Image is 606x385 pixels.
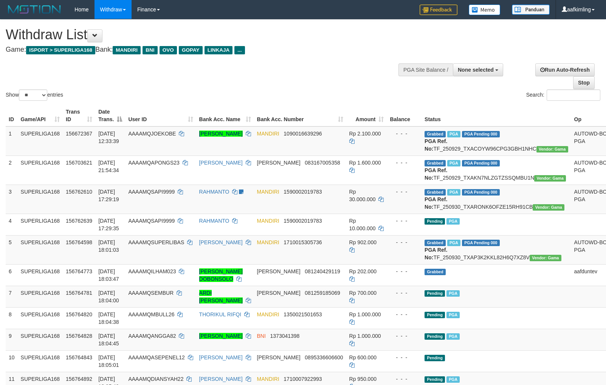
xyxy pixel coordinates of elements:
[462,131,500,137] span: PGA Pending
[257,239,279,245] span: MANDIRI
[18,185,63,214] td: SUPERLIGA168
[196,105,254,126] th: Bank Acc. Name: activate to sort column ascending
[199,268,243,282] a: [PERSON_NAME] DOBONSOLO
[98,160,119,173] span: [DATE] 21:54:34
[66,290,92,296] span: 156764781
[98,131,119,144] span: [DATE] 12:33:39
[6,214,18,235] td: 4
[425,167,447,181] b: PGA Ref. No:
[18,307,63,329] td: SUPERLIGA168
[6,27,397,42] h1: Withdraw List
[6,329,18,350] td: 9
[305,354,343,360] span: Copy 0895336606600 to clipboard
[425,312,445,318] span: Pending
[257,268,301,274] span: [PERSON_NAME]
[425,138,447,152] b: PGA Ref. No:
[536,146,568,152] span: Vendor URL: https://trx31.1velocity.biz
[425,131,446,137] span: Grabbed
[390,130,418,137] div: - - -
[446,218,460,225] span: Marked by aafsengchandara
[526,89,600,101] label: Search:
[98,218,119,231] span: [DATE] 17:29:35
[98,290,119,303] span: [DATE] 18:04:00
[66,189,92,195] span: 156762610
[462,189,500,196] span: PGA Pending
[128,376,183,382] span: AAAAMQDIANSYAH22
[6,185,18,214] td: 3
[446,376,460,383] span: Marked by aafsengchandara
[387,105,422,126] th: Balance
[390,354,418,361] div: - - -
[199,290,243,303] a: ARDI [PERSON_NAME]
[447,131,460,137] span: Marked by aafsengchandara
[530,255,561,261] span: Vendor URL: https://trx31.1velocity.biz
[425,333,445,340] span: Pending
[6,4,63,15] img: MOTION_logo.png
[6,46,397,54] h4: Game: Bank:
[128,218,175,224] span: AAAAMQSAPI9999
[390,159,418,166] div: - - -
[534,175,566,182] span: Vendor URL: https://trx31.1velocity.biz
[179,46,203,54] span: GOPAY
[6,350,18,372] td: 10
[6,307,18,329] td: 8
[6,126,18,156] td: 1
[349,268,377,274] span: Rp 202.000
[349,311,381,317] span: Rp 1.000.000
[113,46,141,54] span: MANDIRI
[19,89,47,101] select: Showentries
[257,333,266,339] span: BNI
[425,269,446,275] span: Grabbed
[446,312,460,318] span: Marked by aafsengchandara
[66,354,92,360] span: 156764843
[462,160,500,166] span: PGA Pending
[128,131,176,137] span: AAAAMQJOEKOBE
[199,333,243,339] a: [PERSON_NAME]
[425,247,447,260] b: PGA Ref. No:
[390,375,418,383] div: - - -
[533,204,564,211] span: Vendor URL: https://trx31.1velocity.biz
[98,333,119,346] span: [DATE] 18:04:45
[284,189,322,195] span: Copy 1590002019783 to clipboard
[66,376,92,382] span: 156764892
[346,105,387,126] th: Amount: activate to sort column ascending
[453,63,503,76] button: None selected
[422,185,571,214] td: TF_250930_TXARONK6OFZE15RH91CB
[425,240,446,246] span: Grabbed
[422,235,571,264] td: TF_250930_TXAP3K2KKL82H6Q7XZ8V
[458,67,494,73] span: None selected
[18,105,63,126] th: Game/API: activate to sort column ascending
[425,160,446,166] span: Grabbed
[257,290,301,296] span: [PERSON_NAME]
[199,131,243,137] a: [PERSON_NAME]
[66,268,92,274] span: 156764773
[66,239,92,245] span: 156764598
[125,105,196,126] th: User ID: activate to sort column ascending
[205,46,233,54] span: LINKAJA
[98,239,119,253] span: [DATE] 18:01:03
[128,160,179,166] span: AAAAMQAPONGS23
[66,311,92,317] span: 156764820
[257,189,279,195] span: MANDIRI
[257,160,301,166] span: [PERSON_NAME]
[349,131,381,137] span: Rp 2.100.000
[128,354,184,360] span: AAAAMQASEPENEL12
[257,376,279,382] span: MANDIRI
[425,376,445,383] span: Pending
[284,376,322,382] span: Copy 1710007922993 to clipboard
[98,354,119,368] span: [DATE] 18:05:01
[6,156,18,185] td: 2
[128,333,176,339] span: AAAAMQANGGA82
[425,218,445,225] span: Pending
[305,268,340,274] span: Copy 081240429119 to clipboard
[446,290,460,297] span: Marked by aafsoycanthlai
[390,332,418,340] div: - - -
[390,217,418,225] div: - - -
[199,189,229,195] a: RAHMANTO
[349,239,377,245] span: Rp 902.000
[18,350,63,372] td: SUPERLIGA168
[199,239,243,245] a: [PERSON_NAME]
[160,46,177,54] span: OVO
[234,46,245,54] span: ...
[6,264,18,286] td: 6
